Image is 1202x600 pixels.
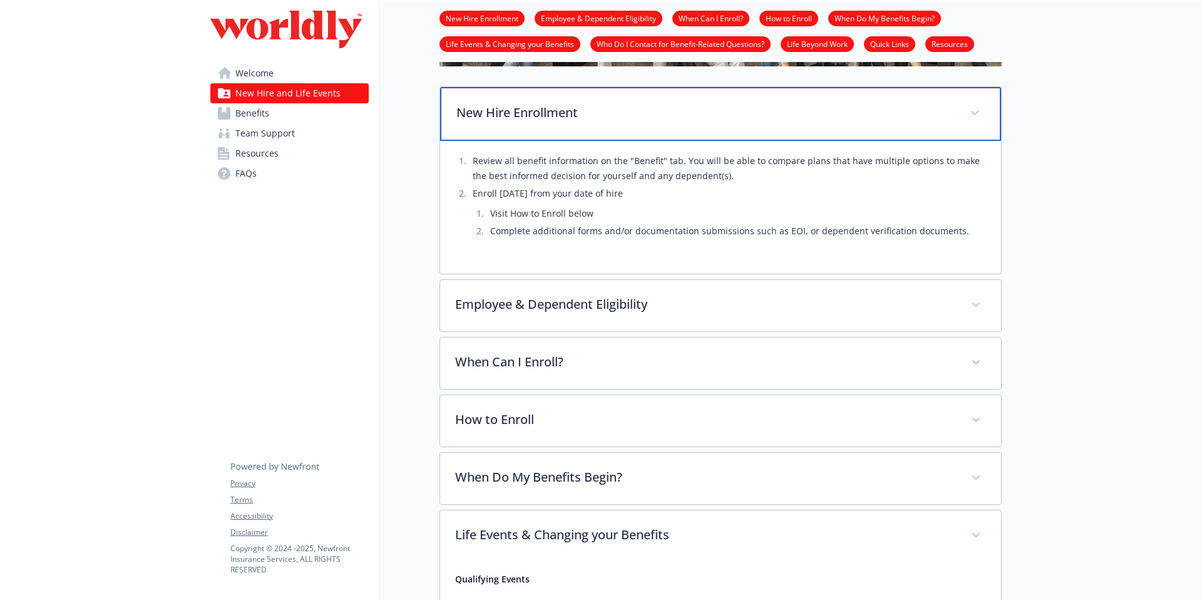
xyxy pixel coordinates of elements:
[440,141,1001,274] div: New Hire Enrollment
[230,527,368,538] a: Disclaimer
[439,12,525,24] a: New Hire Enrollment
[230,543,368,575] p: Copyright © 2024 - 2025 , Newfront Insurance Services, ALL RIGHTS RESERVED
[486,206,986,221] li: Visit How to Enroll below
[210,103,369,123] a: Benefits
[455,573,530,585] strong: Qualifying Events
[486,224,986,239] li: Complete additional forms and/or documentation submissions such as EOI, or dependent verification...
[235,143,279,163] span: Resources
[469,153,986,184] li: Review all benefit information on the "Benefit" tab. You will be able to compare plans that have ...
[210,163,369,184] a: FAQs
[440,510,1001,562] div: Life Events & Changing your Benefits
[590,38,771,49] a: Who Do I Contact for Benefit-Related Questions?
[925,38,974,49] a: Resources
[455,353,956,371] p: When Can I Enroll?
[781,38,854,49] a: Life Beyond Work
[440,338,1001,389] div: When Can I Enroll?
[759,12,818,24] a: How to Enroll
[235,103,269,123] span: Benefits
[469,186,986,239] li: Enroll [DATE] from your date of hire
[456,103,955,122] p: New Hire Enrollment
[235,63,274,83] span: Welcome
[235,123,295,143] span: Team Support
[535,12,662,24] a: Employee & Dependent Eligibility
[210,143,369,163] a: Resources
[210,63,369,83] a: Welcome
[440,280,1001,331] div: Employee & Dependent Eligibility
[828,12,941,24] a: When Do My Benefits Begin?
[210,123,369,143] a: Team Support
[440,87,1001,141] div: New Hire Enrollment
[455,410,956,429] p: How to Enroll
[439,38,580,49] a: Life Events & Changing your Benefits
[455,525,956,544] p: Life Events & Changing your Benefits
[235,83,341,103] span: New Hire and Life Events
[235,163,257,184] span: FAQs
[230,494,368,505] a: Terms
[230,510,368,522] a: Accessibility
[455,468,956,487] p: When Do My Benefits Begin?
[455,295,956,314] p: Employee & Dependent Eligibility
[864,38,915,49] a: Quick Links
[440,453,1001,504] div: When Do My Benefits Begin?
[210,83,369,103] a: New Hire and Life Events
[672,12,749,24] a: When Can I Enroll?
[230,478,368,489] a: Privacy
[440,395,1001,447] div: How to Enroll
